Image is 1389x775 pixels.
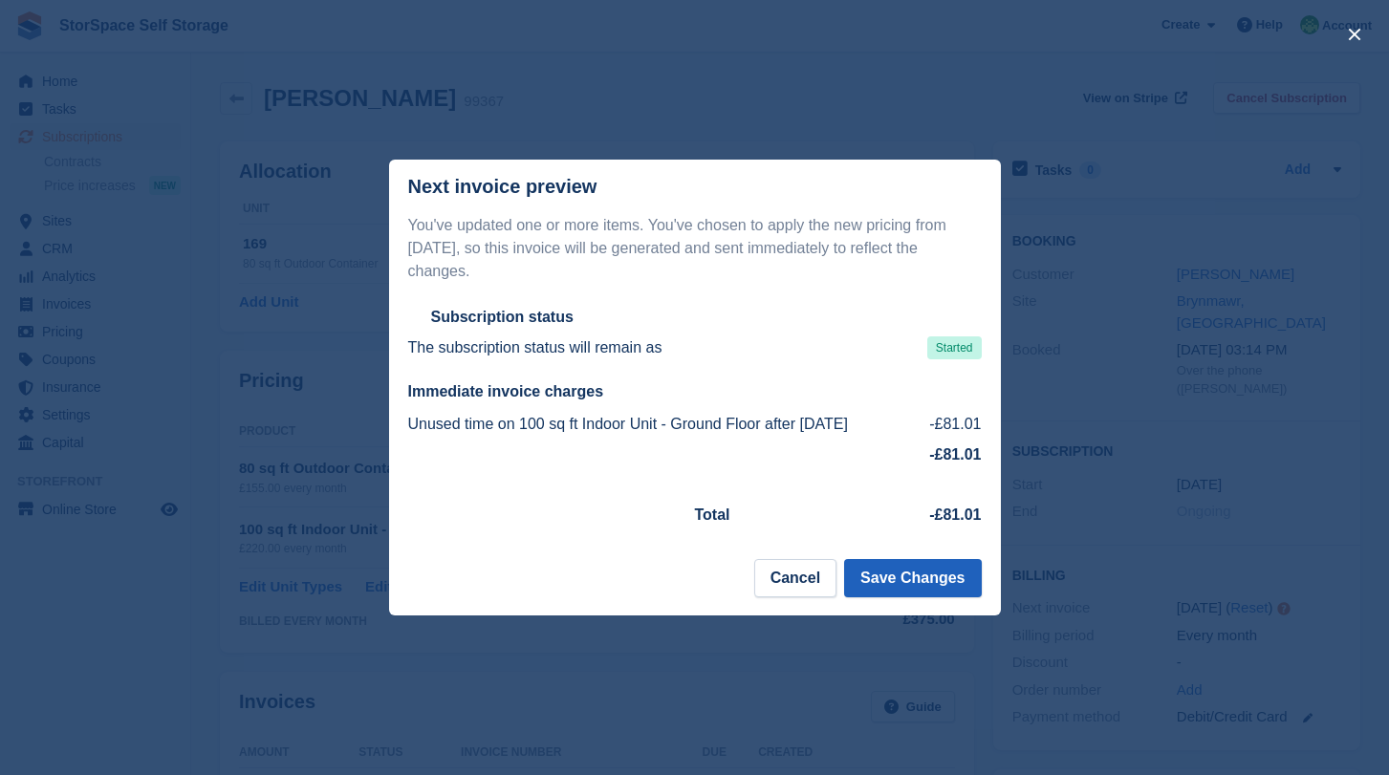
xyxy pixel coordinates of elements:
strong: Total [695,506,730,523]
p: The subscription status will remain as [408,336,662,359]
p: You've updated one or more items. You've chosen to apply the new pricing from [DATE], so this inv... [408,214,982,283]
button: Save Changes [844,559,981,597]
button: close [1339,19,1370,50]
td: -£81.01 [921,409,981,440]
h2: Immediate invoice charges [408,382,982,401]
td: Unused time on 100 sq ft Indoor Unit - Ground Floor after [DATE] [408,409,922,440]
button: Cancel [754,559,836,597]
p: Next invoice preview [408,176,597,198]
h2: Subscription status [431,308,574,327]
strong: -£81.01 [929,446,981,463]
span: Started [927,336,982,359]
strong: -£81.01 [929,506,981,523]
